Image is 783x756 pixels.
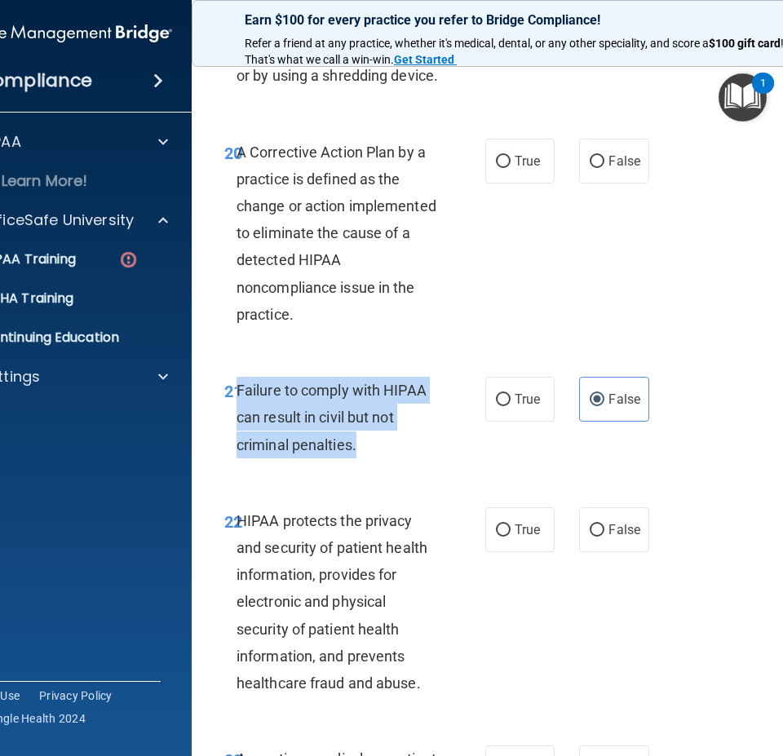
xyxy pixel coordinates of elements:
[394,53,457,66] a: Get Started
[608,522,640,537] span: False
[496,524,511,537] input: True
[501,640,763,705] iframe: Drift Widget Chat Controller
[224,144,242,163] span: 20
[760,83,766,104] div: 1
[118,250,139,270] img: danger-circle.6113f641.png
[515,522,540,537] span: True
[590,524,604,537] input: False
[496,394,511,406] input: True
[224,512,242,532] span: 22
[237,512,427,692] span: HIPAA protects the privacy and security of patient health information, provides for electronic an...
[394,53,454,66] strong: Get Started
[608,153,640,169] span: False
[496,156,511,168] input: True
[590,394,604,406] input: False
[224,382,242,401] span: 21
[719,73,767,122] button: Open Resource Center, 1 new notification
[709,37,781,50] strong: $100 gift card
[608,391,640,407] span: False
[237,144,436,323] span: A Corrective Action Plan by a practice is defined as the change or action implemented to eliminat...
[515,153,540,169] span: True
[515,391,540,407] span: True
[39,687,113,704] a: Privacy Policy
[590,156,604,168] input: False
[237,382,427,453] span: Failure to comply with HIPAA can result in civil but not criminal penalties.
[2,171,88,191] p: Learn More!
[245,37,709,50] span: Refer a friend at any practice, whether it's medical, dental, or any other speciality, and score a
